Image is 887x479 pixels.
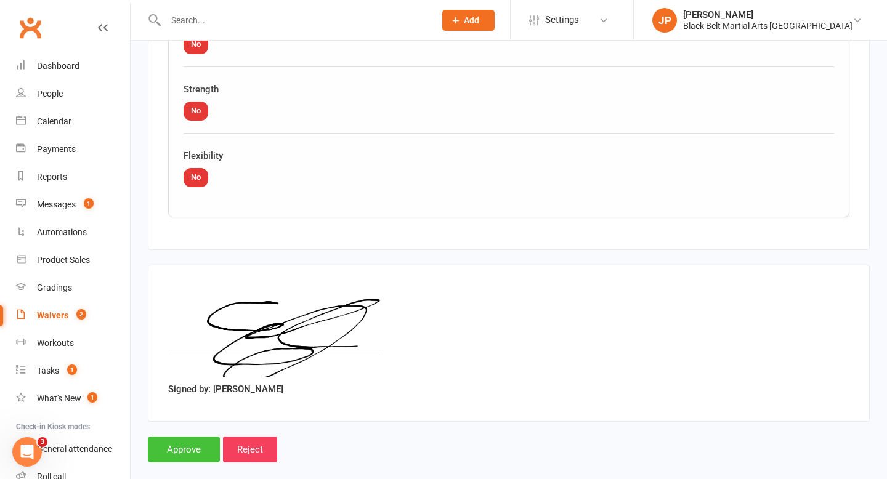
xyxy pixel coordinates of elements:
button: Add [442,10,495,31]
div: What's New [37,393,81,403]
a: Dashboard [16,52,130,80]
img: image1757638760.png [168,285,384,377]
div: Strength [184,82,834,97]
a: Automations [16,219,130,246]
a: Reports [16,163,130,191]
input: Approve [148,437,220,462]
div: Workouts [37,338,74,348]
a: People [16,80,130,108]
a: Workouts [16,329,130,357]
div: General attendance [37,444,112,454]
div: JP [652,8,677,33]
span: 2 [76,309,86,320]
div: Product Sales [37,255,90,265]
span: 3 [38,437,47,447]
a: Calendar [16,108,130,135]
span: Settings [545,6,579,34]
span: No [184,102,208,121]
div: Messages [37,199,76,209]
span: 1 [87,392,97,403]
span: Add [464,15,479,25]
div: Payments [37,144,76,154]
div: [PERSON_NAME] [683,9,853,20]
label: Signed by: [PERSON_NAME] [168,382,283,396]
iframe: Intercom live chat [12,437,42,467]
a: Gradings [16,274,130,302]
a: Payments [16,135,130,163]
span: 1 [84,198,94,209]
span: No [184,168,208,187]
div: Flexibility [184,148,834,163]
a: Waivers 2 [16,302,130,329]
span: No [184,35,208,54]
span: 1 [67,364,77,375]
div: Automations [37,227,87,237]
a: Clubworx [15,12,46,43]
input: Reject [223,437,277,462]
div: Tasks [37,366,59,376]
a: General attendance kiosk mode [16,435,130,463]
div: Reports [37,172,67,182]
div: Dashboard [37,61,79,71]
input: Search... [162,12,426,29]
div: People [37,89,63,99]
a: Tasks 1 [16,357,130,385]
a: What's New1 [16,385,130,413]
a: Product Sales [16,246,130,274]
div: Black Belt Martial Arts [GEOGRAPHIC_DATA] [683,20,853,31]
a: Messages 1 [16,191,130,219]
div: Gradings [37,283,72,292]
div: Waivers [37,310,68,320]
div: Calendar [37,116,71,126]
